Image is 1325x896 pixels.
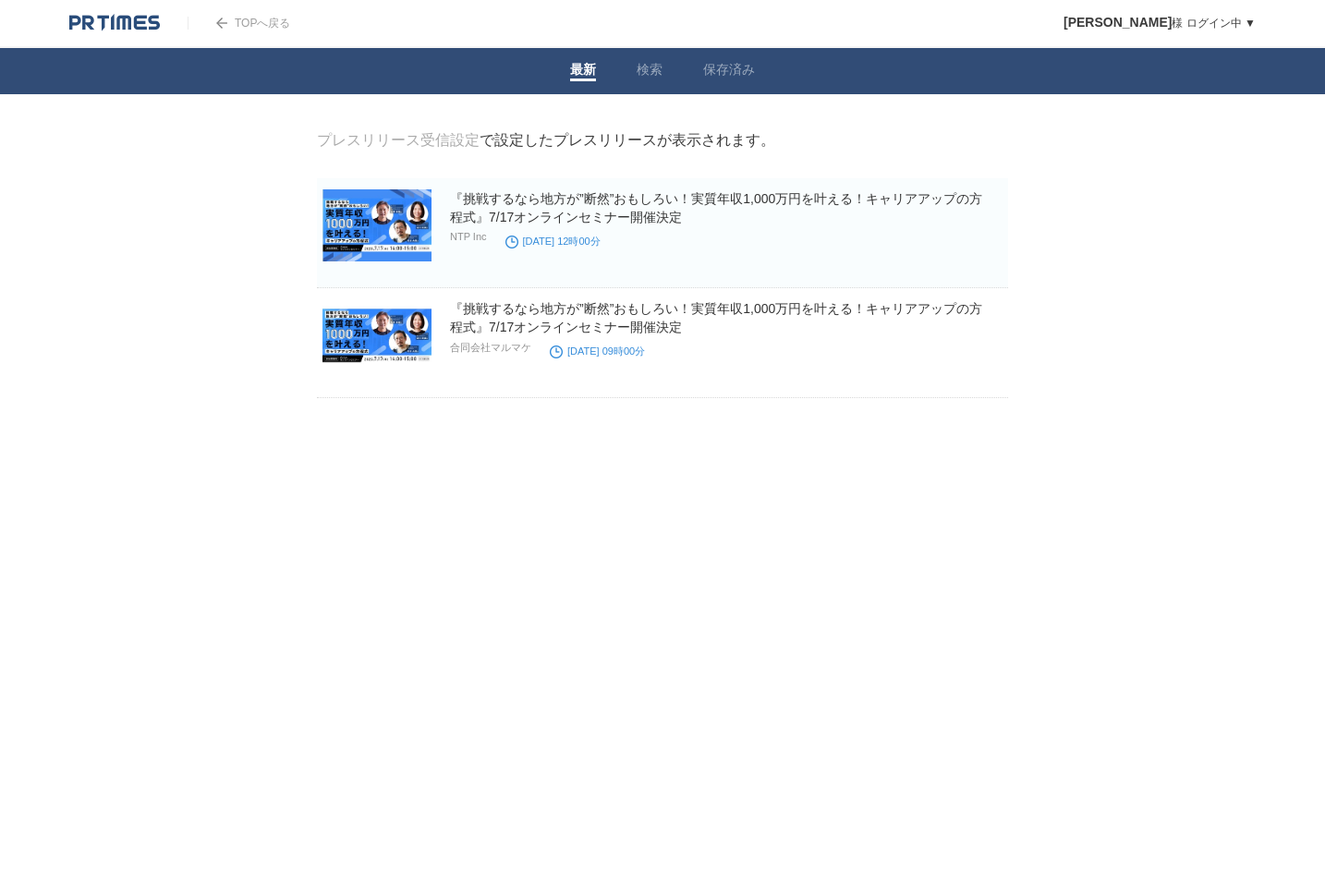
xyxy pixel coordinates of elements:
img: logo.png [69,14,160,32]
time: [DATE] 12時00分 [505,236,601,247]
img: 『挑戦するなら地方が”断然”おもしろい！実質年収1,000万円を叶える！キャリアアップの方程式』7/17オンラインセミナー開催決定 [322,189,432,261]
a: [PERSON_NAME]様 ログイン中 ▼ [1064,17,1256,30]
p: 合同会社マルマケ [450,341,531,355]
a: 最新 [570,62,596,81]
a: TOPへ戻る [188,17,290,30]
p: NTP Inc [450,231,487,242]
div: で設定したプレスリリースが表示されます。 [317,131,775,151]
time: [DATE] 09時00分 [550,345,645,357]
img: 『挑戦するなら地方が”断然”おもしろい！実質年収1,000万円を叶える！キャリアアップの方程式』7/17オンラインセミナー開催決定 [322,299,432,371]
a: 検索 [637,62,662,81]
a: 保存済み [703,62,755,81]
a: プレスリリース受信設定 [317,132,480,148]
a: 『挑戦するなら地方が”断然”おもしろい！実質年収1,000万円を叶える！キャリアアップの方程式』7/17オンラインセミナー開催決定 [450,191,982,224]
img: arrow.png [216,18,227,29]
span: [PERSON_NAME] [1064,15,1172,30]
a: 『挑戦するなら地方が”断然”おもしろい！実質年収1,000万円を叶える！キャリアアップの方程式』7/17オンラインセミナー開催決定 [450,301,982,334]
